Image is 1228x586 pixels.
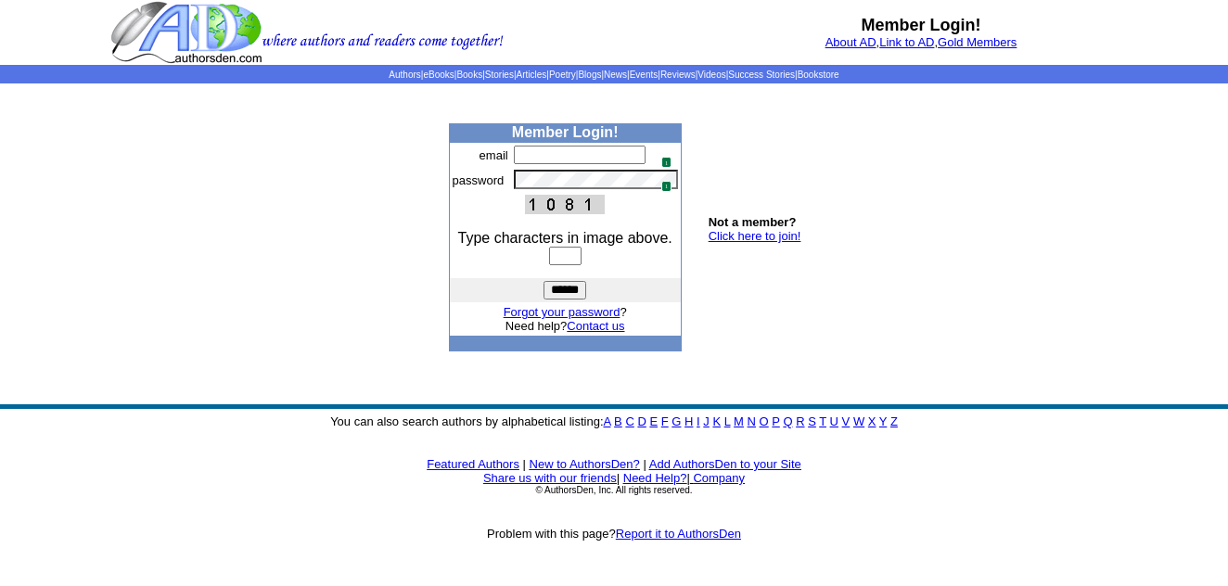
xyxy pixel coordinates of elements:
[660,70,696,80] a: Reviews
[512,124,619,140] b: Member Login!
[517,70,547,80] a: Articles
[604,70,627,80] a: News
[686,471,745,485] font: |
[734,414,744,428] a: M
[693,471,745,485] a: Company
[654,172,669,187] img: npw-badge-icon.svg
[798,70,839,80] a: Bookstore
[712,414,721,428] a: K
[783,414,792,428] a: Q
[453,173,505,187] font: password
[423,70,454,80] a: eBooks
[825,35,876,49] a: About AD
[330,414,898,428] font: You can also search authors by alphabetical listing:
[389,70,420,80] a: Authors
[535,485,692,495] font: © AuthorsDen, Inc. All rights reserved.
[684,414,693,428] a: H
[549,70,576,80] a: Poetry
[661,181,672,192] span: 1
[483,471,617,485] a: Share us with our friends
[868,414,876,428] a: X
[672,414,681,428] a: G
[456,70,482,80] a: Books
[661,157,672,168] span: 1
[427,457,519,471] a: Featured Authors
[830,414,838,428] a: U
[649,457,801,471] a: Add AuthorsDen to your Site
[819,414,826,428] a: T
[697,414,700,428] a: I
[697,70,725,80] a: Videos
[825,35,1017,49] font: , ,
[879,35,934,49] a: Link to AD
[728,70,795,80] a: Success Stories
[808,414,816,428] a: S
[389,70,838,80] span: | | | | | | | | | | | |
[604,414,611,428] a: A
[842,414,851,428] a: V
[567,319,624,333] a: Contact us
[504,305,627,319] font: ?
[862,16,981,34] b: Member Login!
[625,414,633,428] a: C
[504,305,620,319] a: Forgot your password
[890,414,898,428] a: Z
[748,414,756,428] a: N
[505,319,625,333] font: Need help?
[853,414,864,428] a: W
[938,35,1017,49] a: Gold Members
[487,527,741,541] font: Problem with this page?
[703,414,710,428] a: J
[523,457,526,471] font: |
[637,414,646,428] a: D
[661,414,669,428] a: F
[458,230,672,246] font: Type characters in image above.
[530,457,640,471] a: New to AuthorsDen?
[760,414,769,428] a: O
[614,414,622,428] a: B
[879,414,887,428] a: Y
[630,70,659,80] a: Events
[649,414,658,428] a: E
[643,457,646,471] font: |
[617,471,620,485] font: |
[654,148,669,163] img: npw-badge-icon.svg
[709,215,797,229] b: Not a member?
[616,527,741,541] a: Report it to AuthorsDen
[525,195,605,214] img: This Is CAPTCHA Image
[485,70,514,80] a: Stories
[772,414,779,428] a: P
[623,471,687,485] a: Need Help?
[796,414,804,428] a: R
[724,414,731,428] a: L
[709,229,801,243] a: Click here to join!
[480,148,508,162] font: email
[578,70,601,80] a: Blogs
